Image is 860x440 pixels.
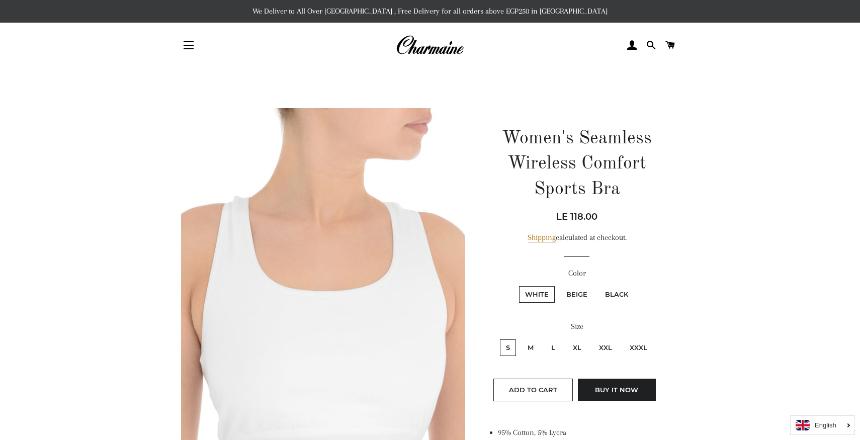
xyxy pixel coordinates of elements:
[593,339,618,356] label: XXL
[522,339,540,356] label: M
[498,428,566,437] span: 95% Cotton, 5% Lycra
[545,339,561,356] label: L
[488,126,666,202] h1: Women's Seamless Wireless Comfort Sports Bra
[396,34,464,56] img: Charmaine Egypt
[500,339,516,356] label: S
[815,422,836,428] i: English
[488,320,666,333] label: Size
[567,339,587,356] label: XL
[528,233,556,242] a: Shipping
[519,286,555,303] label: White
[556,211,597,222] span: LE 118.00
[578,379,656,401] button: Buy it now
[493,379,573,401] button: Add to Cart
[599,286,634,303] label: Black
[488,267,666,280] label: Color
[488,231,666,244] div: calculated at checkout.
[796,420,849,430] a: English
[560,286,593,303] label: Beige
[624,339,653,356] label: XXXL
[509,386,557,394] span: Add to Cart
